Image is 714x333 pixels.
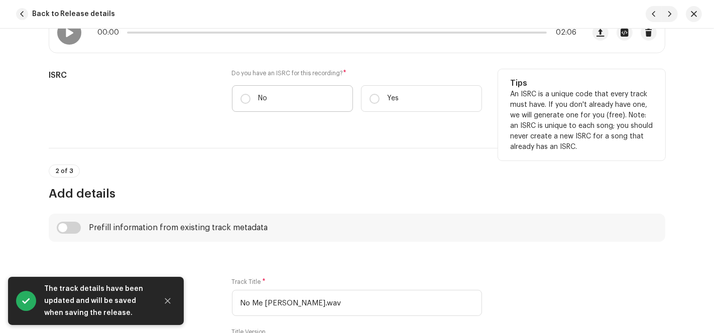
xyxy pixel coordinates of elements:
p: No [259,93,268,104]
div: Prefill information from existing track metadata [89,224,268,232]
button: Close [158,291,178,311]
label: Do you have an ISRC for this recording? [232,69,482,77]
label: Track Title [232,278,266,286]
p: Yes [388,93,399,104]
input: Enter the name of the track [232,290,482,316]
h5: Tips [510,77,653,89]
div: The track details have been updated and will be saved when saving the release. [44,283,150,319]
h3: Add details [49,186,665,202]
h5: ISRC [49,69,216,81]
span: 02:06 [551,29,576,37]
p: An ISRC is a unique code that every track must have. If you don't already have one, we will gener... [510,89,653,152]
